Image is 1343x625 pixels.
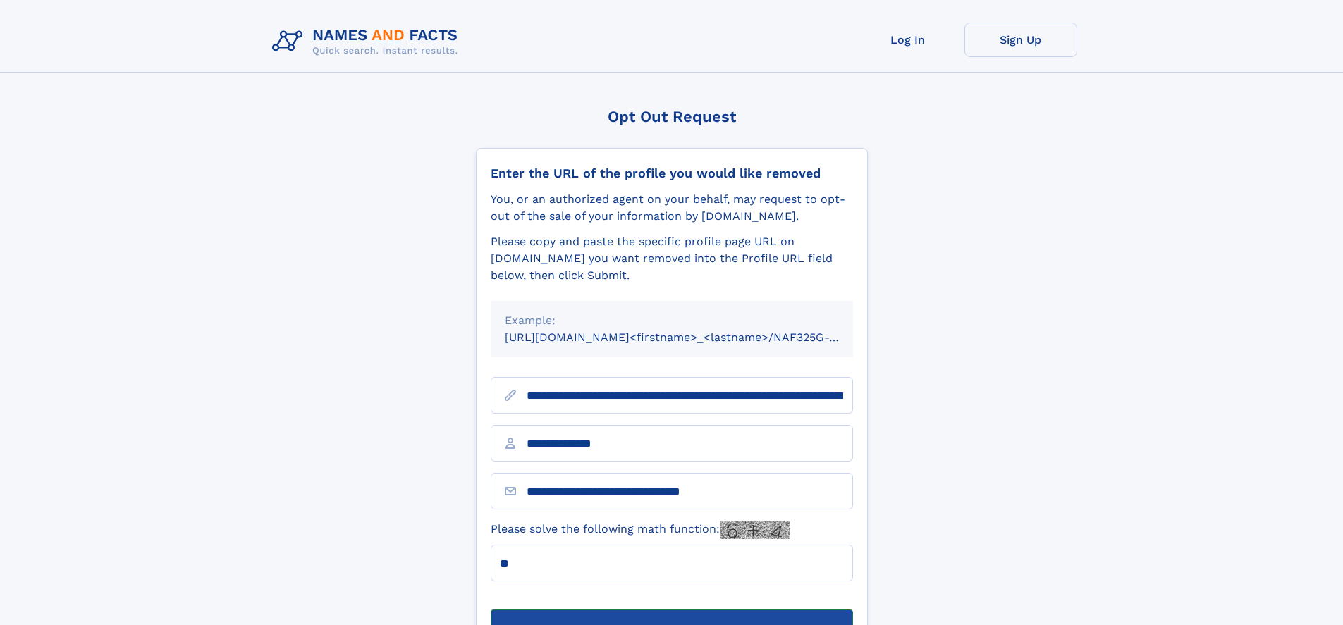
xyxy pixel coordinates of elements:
[266,23,470,61] img: Logo Names and Facts
[964,23,1077,57] a: Sign Up
[491,166,853,181] div: Enter the URL of the profile you would like removed
[505,330,880,344] small: [URL][DOMAIN_NAME]<firstname>_<lastname>/NAF325G-xxxxxxxx
[476,108,868,125] div: Opt Out Request
[491,233,853,284] div: Please copy and paste the specific profile page URL on [DOMAIN_NAME] you want removed into the Pr...
[491,191,853,225] div: You, or an authorized agent on your behalf, may request to opt-out of the sale of your informatio...
[852,23,964,57] a: Log In
[491,521,790,539] label: Please solve the following math function:
[505,312,839,329] div: Example:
